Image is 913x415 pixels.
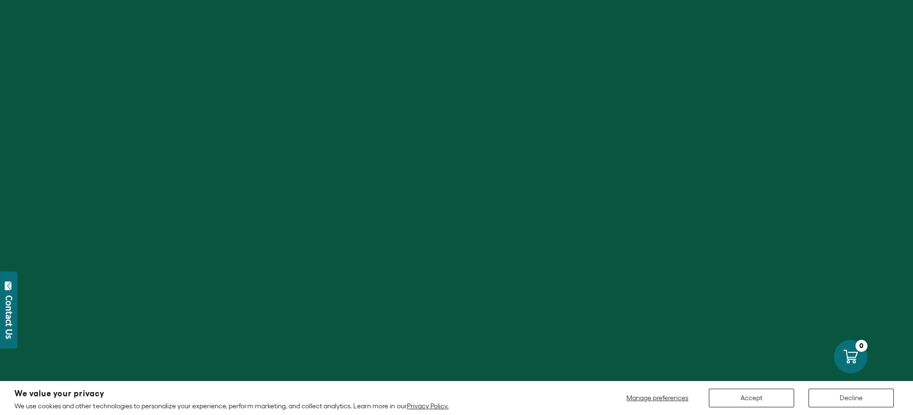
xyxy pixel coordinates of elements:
div: 0 [855,340,867,352]
span: Manage preferences [626,394,688,402]
button: Accept [709,389,794,407]
button: Decline [809,389,894,407]
p: We use cookies and other technologies to personalize your experience, perform marketing, and coll... [14,402,449,410]
button: Manage preferences [621,389,694,407]
h2: We value your privacy [14,390,449,398]
a: Privacy Policy. [407,402,449,410]
div: Contact Us [4,295,14,339]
